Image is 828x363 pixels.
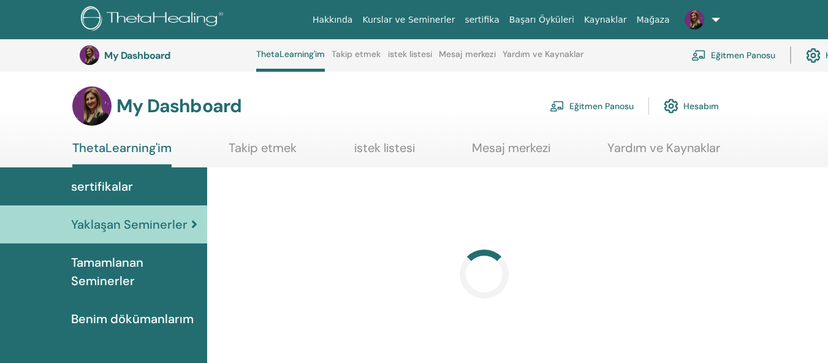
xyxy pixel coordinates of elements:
[332,49,381,69] a: Takip etmek
[72,140,172,167] a: ThetaLearning'im
[439,49,496,69] a: Mesaj merkezi
[806,45,821,66] img: cog.svg
[71,310,194,328] span: Benim dökümanlarım
[691,50,706,61] img: chalkboard-teacher.svg
[631,9,674,31] a: Mağaza
[664,93,719,120] a: Hesabım
[472,140,550,164] a: Mesaj merkezi
[80,45,99,65] img: default.jpg
[104,50,227,61] h3: My Dashboard
[691,42,775,69] a: Eğitmen Panosu
[460,9,504,31] a: sertifika
[664,96,678,117] img: cog.svg
[81,6,227,34] img: logo.png
[607,140,720,164] a: Yardım ve Kaynaklar
[116,95,241,117] h3: My Dashboard
[388,49,432,69] a: istek listesi
[357,9,460,31] a: Kurslar ve Seminerler
[579,9,632,31] a: Kaynaklar
[71,253,197,290] span: Tamamlanan Seminerler
[503,49,583,69] a: Yardım ve Kaynaklar
[550,101,564,112] img: chalkboard-teacher.svg
[72,86,112,126] img: default.jpg
[71,215,188,234] span: Yaklaşan Seminerler
[504,9,579,31] a: Başarı Öyküleri
[229,140,297,164] a: Takip etmek
[256,49,325,72] a: ThetaLearning'im
[308,9,358,31] a: Hakkında
[71,177,133,196] span: sertifikalar
[685,10,704,29] img: default.jpg
[550,93,634,120] a: Eğitmen Panosu
[354,140,415,164] a: istek listesi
